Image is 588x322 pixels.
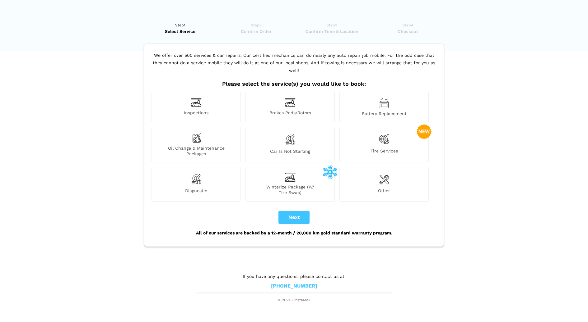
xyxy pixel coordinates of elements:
span: Confirm Time & Location [296,28,368,34]
p: If you have any questions, please contact us at: [196,273,392,280]
span: Other [340,188,428,195]
a: Step3 [296,22,368,34]
img: winterize-icon_1.png [323,164,338,179]
span: Diagnostic [152,188,240,195]
a: Step2 [220,22,292,34]
div: All of our services are backed by a 12-month / 20,000 km gold standard warranty program. [150,224,438,242]
img: new-badge-2-48.png [417,124,432,139]
button: Next [278,211,310,224]
a: [PHONE_NUMBER] [271,283,317,289]
span: © 2021 - instaMek [196,298,392,303]
span: Winterize Package (W/ Tire Swap) [246,184,334,195]
p: We offer over 500 services & car repairs. Our certified mechanics can do nearly any auto repair j... [150,52,438,81]
span: Inspections [152,110,240,116]
span: Oil Change & Maintenance Packages [152,145,240,156]
span: Battery Replacement [340,111,428,116]
h2: Please select the service(s) you would like to book: [150,80,438,87]
span: Brakes Pads/Rotors [246,110,334,116]
a: Step1 [144,22,216,34]
span: Confirm Order [220,28,292,34]
span: Select Service [144,28,216,34]
span: Checkout [372,28,444,34]
span: Tire Services [340,148,428,156]
a: Step4 [372,22,444,34]
span: Car is not starting [246,148,334,156]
